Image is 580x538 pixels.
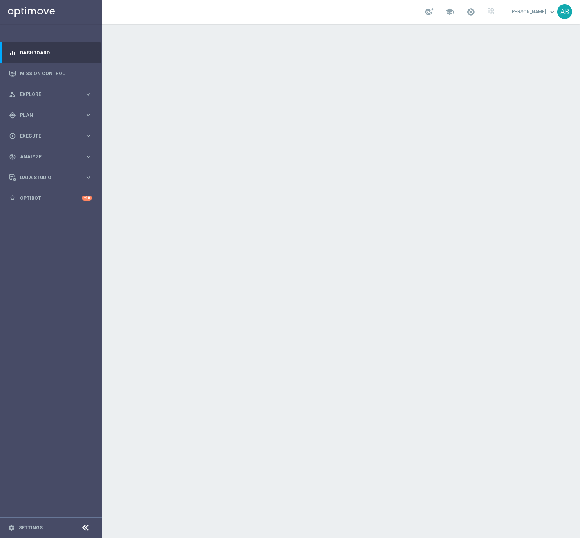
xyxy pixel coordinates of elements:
[85,111,92,119] i: keyboard_arrow_right
[9,63,92,84] div: Mission Control
[85,132,92,139] i: keyboard_arrow_right
[9,50,92,56] button: equalizer Dashboard
[9,132,85,139] div: Execute
[9,195,92,201] button: lightbulb Optibot +10
[20,175,85,180] span: Data Studio
[20,42,92,63] a: Dashboard
[20,113,85,118] span: Plan
[20,134,85,138] span: Execute
[510,6,557,18] a: [PERSON_NAME]keyboard_arrow_down
[9,91,85,98] div: Explore
[20,154,85,159] span: Analyze
[9,42,92,63] div: Dashboard
[19,525,43,530] a: Settings
[85,174,92,181] i: keyboard_arrow_right
[9,71,92,77] button: Mission Control
[9,153,16,160] i: track_changes
[85,91,92,98] i: keyboard_arrow_right
[8,524,15,531] i: settings
[9,112,85,119] div: Plan
[9,133,92,139] button: play_circle_outline Execute keyboard_arrow_right
[9,132,16,139] i: play_circle_outline
[9,91,16,98] i: person_search
[20,63,92,84] a: Mission Control
[557,4,572,19] div: AB
[20,188,82,208] a: Optibot
[9,174,92,181] button: Data Studio keyboard_arrow_right
[20,92,85,97] span: Explore
[445,7,454,16] span: school
[9,112,92,118] button: gps_fixed Plan keyboard_arrow_right
[82,196,92,201] div: +10
[548,7,557,16] span: keyboard_arrow_down
[9,195,16,202] i: lightbulb
[9,174,85,181] div: Data Studio
[9,154,92,160] button: track_changes Analyze keyboard_arrow_right
[9,49,16,56] i: equalizer
[9,112,16,119] i: gps_fixed
[9,153,85,160] div: Analyze
[9,91,92,98] button: person_search Explore keyboard_arrow_right
[85,153,92,160] i: keyboard_arrow_right
[9,188,92,208] div: Optibot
